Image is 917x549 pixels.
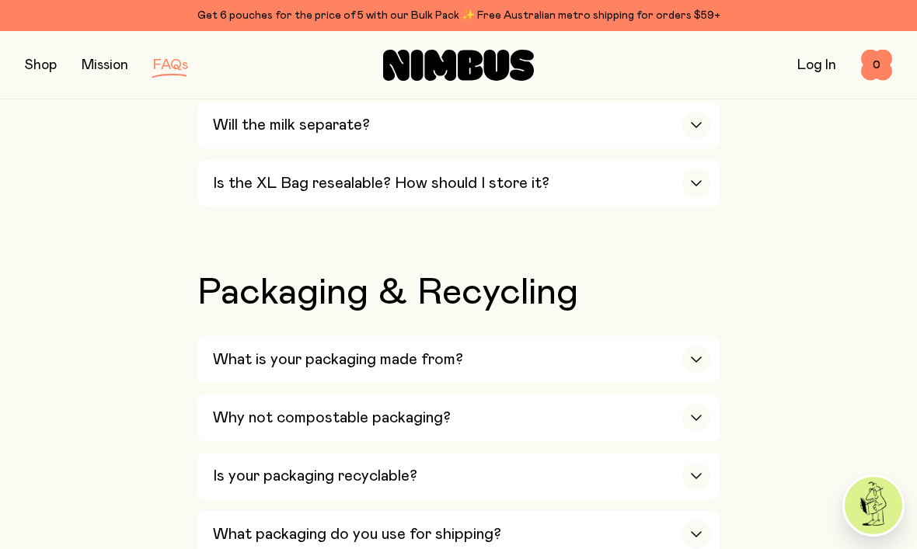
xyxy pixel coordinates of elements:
[197,394,720,441] button: Why not compostable packaging?
[25,6,892,25] div: Get 6 pouches for the price of 5 with our Bulk Pack ✨ Free Australian metro shipping for orders $59+
[213,116,370,134] h3: Will the milk separate?
[213,174,549,193] h3: Is the XL Bag resealable? How should I store it?
[213,525,501,544] h3: What packaging do you use for shipping?
[797,58,836,72] a: Log In
[197,102,720,148] button: Will the milk separate?
[845,477,902,534] img: agent
[861,50,892,81] button: 0
[213,467,417,485] h3: Is your packaging recyclable?
[213,350,463,369] h3: What is your packaging made from?
[153,58,188,72] a: FAQs
[197,336,720,383] button: What is your packaging made from?
[213,408,451,427] h3: Why not compostable packaging?
[82,58,128,72] a: Mission
[197,453,720,499] button: Is your packaging recyclable?
[197,274,720,311] h2: Packaging & Recycling
[197,160,720,207] button: Is the XL Bag resealable? How should I store it?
